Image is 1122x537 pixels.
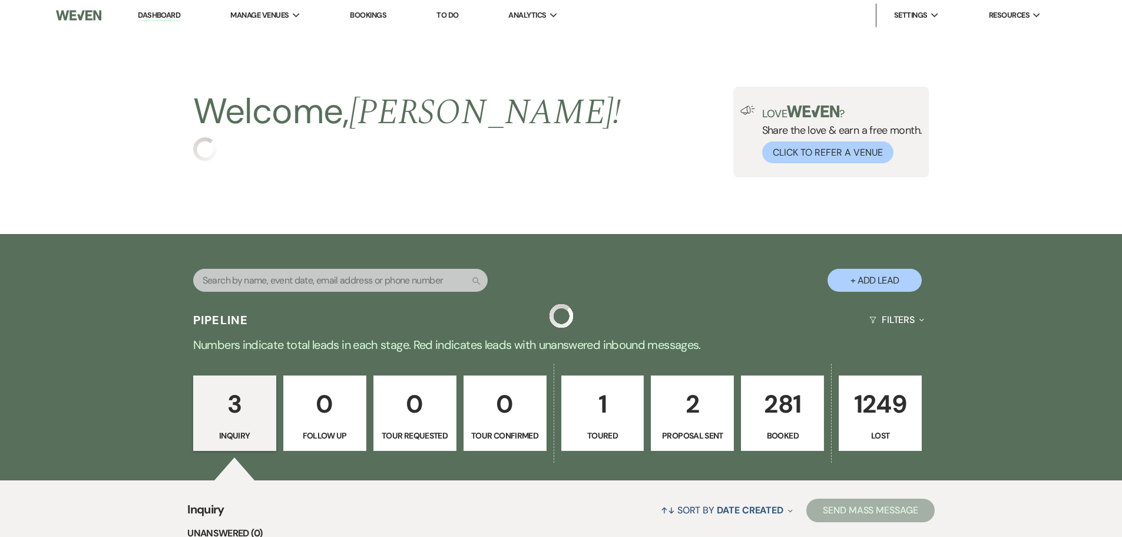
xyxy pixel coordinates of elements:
[349,85,621,140] span: [PERSON_NAME] !
[193,137,217,161] img: loading spinner
[471,384,539,424] p: 0
[661,504,675,516] span: ↑↓
[381,384,449,424] p: 0
[56,3,101,28] img: Weven Logo
[569,384,637,424] p: 1
[865,304,929,335] button: Filters
[749,429,816,442] p: Booked
[508,9,546,21] span: Analytics
[283,375,366,451] a: 0Follow Up
[839,375,922,451] a: 1249Lost
[651,375,734,451] a: 2Proposal Sent
[230,9,289,21] span: Manage Venues
[717,504,783,516] span: Date Created
[787,106,839,117] img: weven-logo-green.svg
[762,141,893,163] button: Click to Refer a Venue
[569,429,637,442] p: Toured
[201,384,269,424] p: 3
[828,269,922,292] button: + Add Lead
[741,375,824,451] a: 281Booked
[193,269,488,292] input: Search by name, event date, email address or phone number
[291,429,359,442] p: Follow Up
[806,499,935,522] button: Send Mass Message
[658,429,726,442] p: Proposal Sent
[291,384,359,424] p: 0
[894,9,928,21] span: Settings
[193,375,276,451] a: 3Inquiry
[201,429,269,442] p: Inquiry
[187,500,224,526] span: Inquiry
[550,304,573,328] img: loading spinner
[381,429,449,442] p: Tour Requested
[193,87,621,137] h2: Welcome,
[193,312,249,328] h3: Pipeline
[656,495,797,526] button: Sort By Date Created
[846,384,914,424] p: 1249
[464,375,547,451] a: 0Tour Confirmed
[658,384,726,424] p: 2
[350,10,386,20] a: Bookings
[740,106,755,115] img: loud-speaker-illustration.svg
[373,375,456,451] a: 0Tour Requested
[989,9,1030,21] span: Resources
[436,10,458,20] a: To Do
[471,429,539,442] p: Tour Confirmed
[755,106,922,163] div: Share the love & earn a free month.
[846,429,914,442] p: Lost
[138,10,180,21] a: Dashboard
[762,106,922,119] p: Love ?
[137,335,985,354] p: Numbers indicate total leads in each stage. Red indicates leads with unanswered inbound messages.
[749,384,816,424] p: 281
[561,375,644,451] a: 1Toured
